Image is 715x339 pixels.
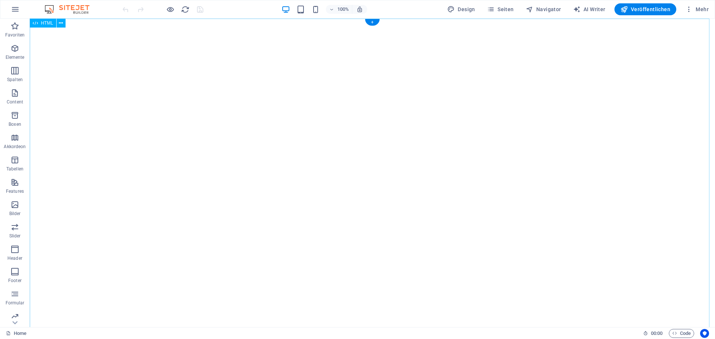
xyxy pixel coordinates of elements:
p: Slider [9,233,21,239]
button: Klicke hier, um den Vorschau-Modus zu verlassen [166,5,175,14]
button: 100% [326,5,352,14]
a: Klick, um Auswahl aufzuheben. Doppelklick öffnet Seitenverwaltung [6,329,26,338]
button: AI Writer [570,3,608,15]
span: Navigator [526,6,561,13]
p: Formular [6,300,25,306]
p: Akkordeon [4,144,26,150]
h6: 100% [337,5,349,14]
div: Design (Strg+Alt+Y) [444,3,478,15]
span: Code [672,329,691,338]
span: Veröffentlichen [620,6,670,13]
i: Bei Größenänderung Zoomstufe automatisch an das gewählte Gerät anpassen. [356,6,363,13]
h6: Session-Zeit [643,329,663,338]
span: HTML [41,21,53,25]
button: Usercentrics [700,329,709,338]
p: Bilder [9,211,21,217]
span: : [656,330,657,336]
p: Content [7,99,23,105]
span: Design [447,6,475,13]
p: Tabellen [6,166,23,172]
i: Seite neu laden [181,5,190,14]
p: Header [7,255,22,261]
button: Mehr [682,3,712,15]
p: Features [6,188,24,194]
p: Spalten [7,77,23,83]
p: Favoriten [5,32,25,38]
button: Design [444,3,478,15]
span: AI Writer [573,6,606,13]
button: Seiten [484,3,517,15]
button: Veröffentlichen [614,3,676,15]
div: + [365,19,379,26]
p: Footer [8,278,22,284]
p: Elemente [6,54,25,60]
span: Mehr [685,6,709,13]
span: 00 00 [651,329,662,338]
button: reload [181,5,190,14]
span: Seiten [487,6,514,13]
p: Boxen [9,121,21,127]
button: Code [669,329,694,338]
img: Editor Logo [43,5,99,14]
button: Navigator [523,3,564,15]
